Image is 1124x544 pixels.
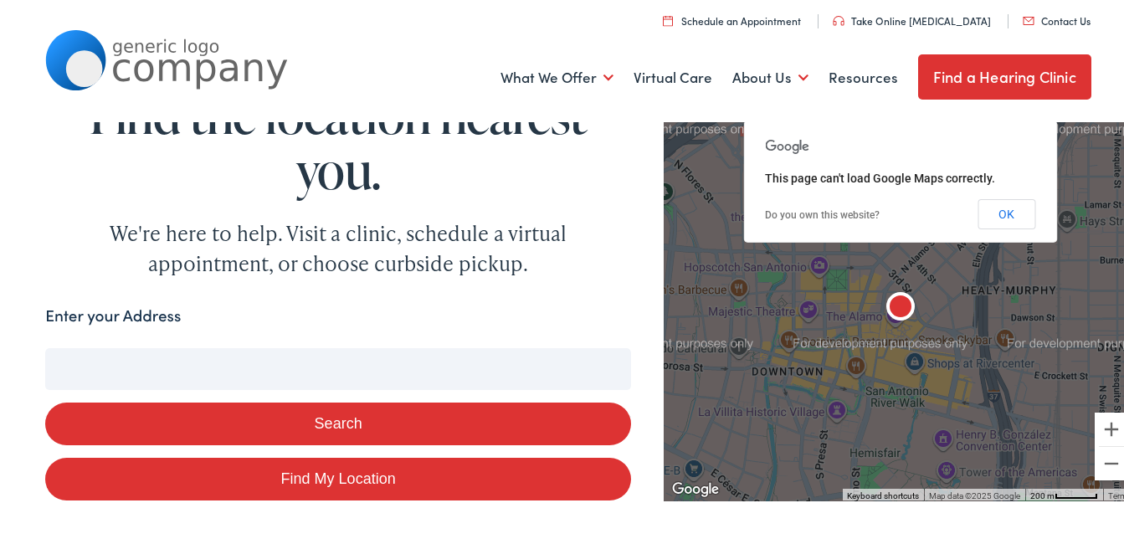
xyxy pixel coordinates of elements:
a: Contact Us [1023,10,1091,24]
label: Enter your Address [45,300,181,325]
input: Enter your address or zip code [45,345,631,387]
a: What We Offer [500,44,613,105]
span: This page can't load Google Maps correctly. [765,168,995,182]
span: Map data ©2025 Google [929,488,1020,497]
a: Find a Hearing Clinic [918,51,1091,96]
img: utility icon [1023,13,1034,22]
span: 200 m [1030,488,1055,497]
a: Open this area in Google Maps (opens a new window) [668,475,723,497]
button: OK [978,196,1035,226]
a: Virtual Care [634,44,712,105]
h1: Find the location nearest you. [45,84,631,194]
img: utility icon [663,12,673,23]
a: About Us [732,44,808,105]
a: Take Online [MEDICAL_DATA] [833,10,991,24]
img: Google [668,475,723,497]
img: utility icon [833,13,844,23]
button: Map Scale: 200 m per 48 pixels [1025,485,1103,497]
div: The Alamo [874,279,927,332]
button: Keyboard shortcuts [847,487,919,499]
a: Find My Location [45,454,631,497]
a: Do you own this website? [765,206,880,218]
button: Search [45,399,631,442]
div: We're here to help. Visit a clinic, schedule a virtual appointment, or choose curbside pickup. [70,215,606,275]
a: Resources [829,44,898,105]
a: Schedule an Appointment [663,10,801,24]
